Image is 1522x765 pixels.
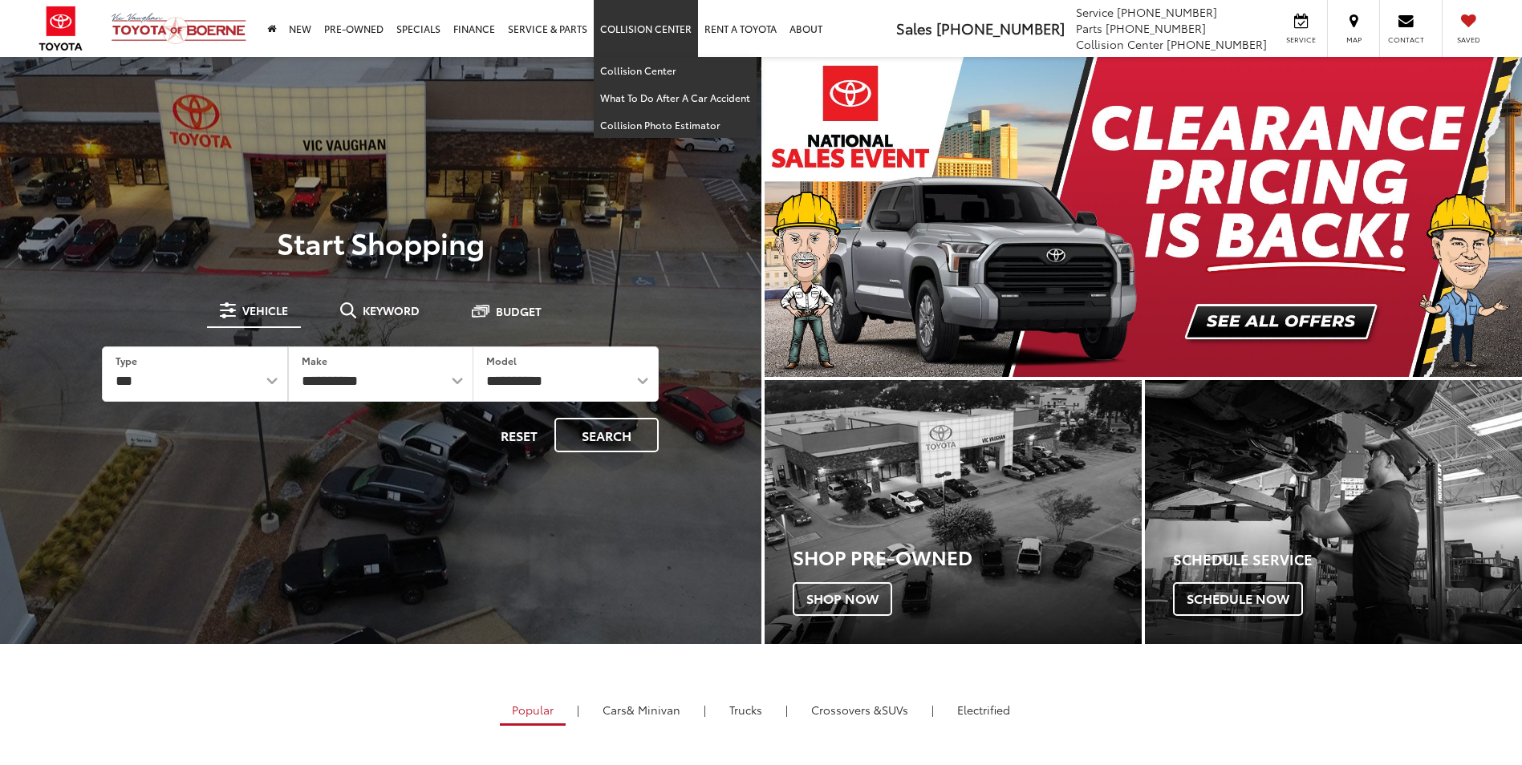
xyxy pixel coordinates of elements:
a: Popular [500,696,566,726]
a: Shop Pre-Owned Shop Now [765,380,1142,644]
li: | [781,702,792,718]
a: What To Do After A Car Accident [594,84,757,111]
a: Collision Center [594,57,757,84]
h3: Shop Pre-Owned [793,546,1142,567]
div: Toyota [1145,380,1522,644]
span: Service [1283,34,1319,45]
span: Vehicle [242,305,288,316]
a: Cars [591,696,692,723]
span: Map [1336,34,1371,45]
span: Shop Now [793,582,892,616]
span: Collision Center [1076,36,1163,52]
a: Schedule Service Schedule Now [1145,380,1522,644]
li: | [573,702,583,718]
span: [PHONE_NUMBER] [936,18,1065,38]
a: SUVs [799,696,920,723]
button: Click to view previous picture. [765,89,879,345]
span: Parts [1076,20,1102,36]
li: | [927,702,938,718]
span: Service [1076,4,1114,20]
button: Reset [487,418,551,452]
span: Saved [1451,34,1486,45]
span: Schedule Now [1173,582,1303,616]
div: Toyota [765,380,1142,644]
a: Collision Photo Estimator: Opens in a new tab [594,111,757,138]
span: Sales [896,18,932,38]
span: Budget [496,306,542,317]
label: Type [116,354,137,367]
button: Click to view next picture. [1408,89,1522,345]
p: Start Shopping [67,226,694,258]
a: Electrified [945,696,1022,723]
li: | [700,702,710,718]
span: & Minivan [627,702,680,718]
img: Vic Vaughan Toyota of Boerne [111,12,247,45]
span: Contact [1388,34,1424,45]
span: [PHONE_NUMBER] [1117,4,1217,20]
a: Trucks [717,696,774,723]
span: [PHONE_NUMBER] [1167,36,1267,52]
button: Search [554,418,659,452]
label: Make [302,354,327,367]
label: Model [486,354,517,367]
span: Crossovers & [811,702,882,718]
span: [PHONE_NUMBER] [1106,20,1206,36]
span: Keyword [363,305,420,316]
h4: Schedule Service [1173,552,1522,568]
